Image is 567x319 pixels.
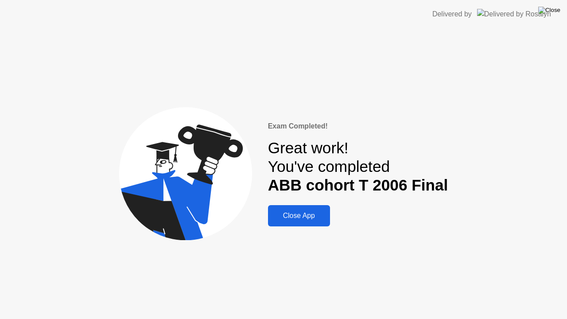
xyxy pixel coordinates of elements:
div: Close App [271,212,327,220]
div: Exam Completed! [268,121,448,132]
div: Delivered by [432,9,472,19]
img: Close [538,7,560,14]
img: Delivered by Rosalyn [477,9,551,19]
button: Close App [268,205,330,226]
div: Great work! You've completed [268,139,448,195]
b: ABB cohort T 2006 Final [268,176,448,194]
